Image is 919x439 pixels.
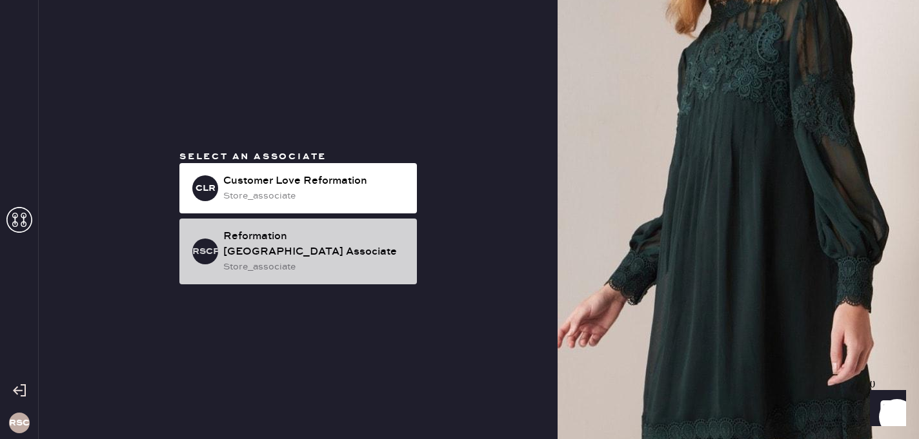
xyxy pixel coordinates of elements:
[9,418,30,427] h3: RSCP
[223,173,407,189] div: Customer Love Reformation
[179,151,327,162] span: Select an associate
[223,260,407,274] div: store_associate
[858,381,913,436] iframe: Front Chat
[223,229,407,260] div: Reformation [GEOGRAPHIC_DATA] Associate
[223,189,407,203] div: store_associate
[196,184,216,193] h3: CLR
[192,247,218,256] h3: RSCPA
